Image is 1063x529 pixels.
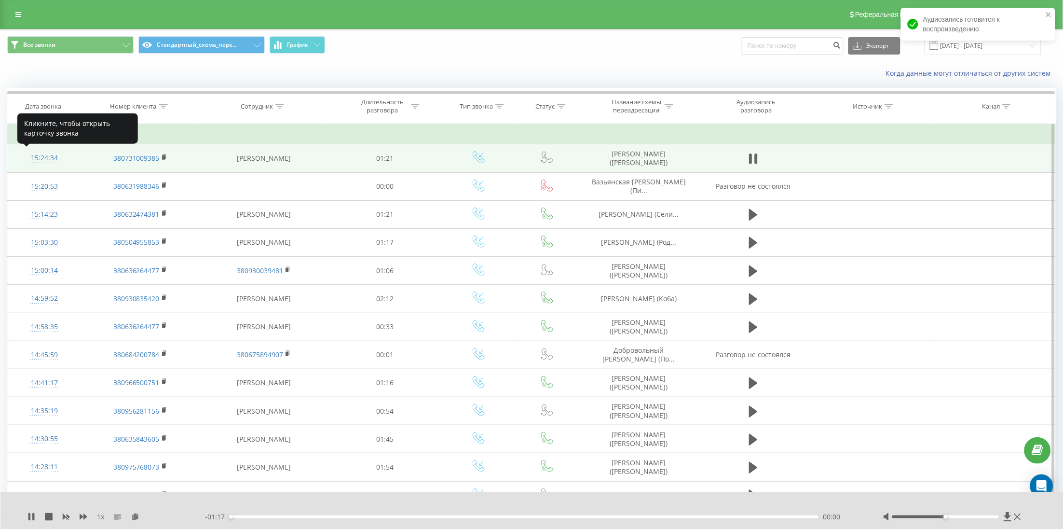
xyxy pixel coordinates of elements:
[200,228,328,256] td: [PERSON_NAME]
[741,37,844,55] input: Поиск по номеру
[579,369,698,397] td: [PERSON_NAME] ([PERSON_NAME])
[17,458,71,476] div: 14:28:11
[848,37,900,55] button: Экспорт
[205,512,230,522] span: - 01:17
[579,285,698,313] td: [PERSON_NAME] (Коба)
[200,481,328,509] td: [PERSON_NAME]
[237,266,283,275] a: 380930039481
[579,425,698,453] td: [PERSON_NAME] ([PERSON_NAME])
[200,144,328,172] td: [PERSON_NAME]
[579,144,698,172] td: [PERSON_NAME] ([PERSON_NAME])
[853,102,882,111] div: Источник
[17,261,71,280] div: 15:00:14
[110,102,157,111] div: Номер клиента
[17,486,71,505] div: 14:24:37
[287,42,309,48] span: График
[17,402,71,420] div: 14:35:19
[237,350,283,359] a: 380675894907
[17,374,71,392] div: 14:41:17
[579,397,698,425] td: [PERSON_NAME] ([PERSON_NAME])
[113,350,160,359] a: 380684200784
[113,406,160,416] a: 380956281156
[944,515,948,519] div: Accessibility label
[113,266,160,275] a: 380636264477
[460,102,493,111] div: Тип звонка
[611,98,662,114] div: Название схемы переадресации
[113,181,160,191] a: 380631988346
[716,181,790,191] span: Разговор не состоялся
[328,341,442,369] td: 00:01
[328,481,442,509] td: 02:03
[1046,11,1052,20] button: close
[7,36,134,54] button: Все звонки
[579,313,698,341] td: [PERSON_NAME] ([PERSON_NAME])
[241,102,273,111] div: Сотрудник
[113,237,160,247] a: 380504955853
[17,149,71,167] div: 15:24:34
[592,177,686,195] span: Вазьянская [PERSON_NAME] (Пи...
[823,512,841,522] span: 00:00
[8,125,1056,144] td: Сегодня
[1030,474,1053,498] div: Open Intercom Messenger
[23,41,55,49] span: Все звонки
[229,515,233,519] div: Accessibility label
[113,209,160,219] a: 380632474381
[328,369,442,397] td: 01:16
[535,102,555,111] div: Статус
[17,289,71,308] div: 14:59:52
[328,453,442,481] td: 01:54
[603,346,675,363] span: Добровольный [PERSON_NAME] (По...
[113,153,160,163] a: 380731009385
[855,11,934,18] span: Реферальная программа
[200,453,328,481] td: [PERSON_NAME]
[200,200,328,228] td: [PERSON_NAME]
[328,200,442,228] td: 01:21
[17,430,71,448] div: 14:30:55
[328,397,442,425] td: 00:54
[113,294,160,303] a: 380930835420
[113,322,160,331] a: 380636264477
[17,346,71,364] div: 14:45:59
[579,453,698,481] td: [PERSON_NAME] ([PERSON_NAME])
[17,233,71,252] div: 15:03:30
[579,257,698,285] td: [PERSON_NAME] ([PERSON_NAME])
[17,205,71,224] div: 15:14:23
[601,237,677,247] span: [PERSON_NAME] (Род...
[328,285,442,313] td: 02:12
[328,144,442,172] td: 01:21
[113,462,160,472] a: 380975768073
[328,172,442,200] td: 00:00
[982,102,1000,111] div: Канал
[328,257,442,285] td: 01:06
[113,434,160,444] a: 380635843605
[200,285,328,313] td: [PERSON_NAME]
[716,350,790,359] span: Разговор не состоялся
[25,102,61,111] div: Дата звонка
[328,425,442,453] td: 01:45
[113,490,160,500] a: 380967373971
[599,490,679,500] span: [PERSON_NAME] (Семе...
[17,318,71,336] div: 14:58:35
[270,36,325,54] button: График
[17,113,138,143] div: Кликните, чтобы открыть карточку звонка
[886,69,1056,78] a: Когда данные могут отличаться от других систем
[113,378,160,387] a: 380966500751
[97,512,104,522] span: 1 x
[200,369,328,397] td: [PERSON_NAME]
[17,177,71,196] div: 15:20:53
[200,425,328,453] td: [PERSON_NAME]
[200,397,328,425] td: [PERSON_NAME]
[357,98,409,114] div: Длительность разговора
[138,36,265,54] button: Стандартный_схема_пере...
[328,313,442,341] td: 00:33
[725,98,788,114] div: Аудиозапись разговора
[599,209,679,219] span: [PERSON_NAME] (Сели...
[901,8,1055,41] div: Аудиозапись готовится к воспроизведению
[200,313,328,341] td: [PERSON_NAME]
[328,228,442,256] td: 01:17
